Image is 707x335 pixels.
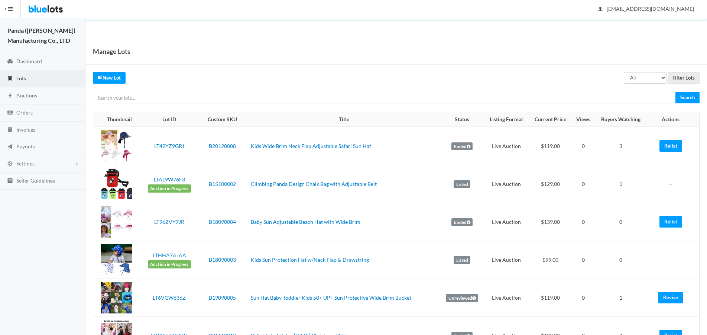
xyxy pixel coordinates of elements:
a: Kids Wide Brim Neck Flap Adjustable Safari Sun Hat [251,143,371,149]
a: B20120008 [209,143,236,149]
a: createNew Lot [93,72,126,84]
td: 0 [595,241,646,279]
label: Ended [451,218,473,226]
th: Status [440,112,484,127]
ion-icon: cog [6,161,14,168]
strong: Panda ([PERSON_NAME]) Manufacturing Co., LTD [7,27,75,44]
td: 0 [572,203,595,241]
ion-icon: speedometer [6,58,14,65]
input: Filter Lots [668,72,700,84]
th: Custom SKU [197,112,248,127]
td: -- [646,165,699,203]
ion-icon: flash [6,93,14,100]
input: Search your lots... [93,92,676,103]
td: 0 [572,165,595,203]
td: Live Auction [484,279,529,317]
ion-icon: person [597,6,604,13]
input: Search [675,92,700,103]
td: Live Auction [484,241,529,279]
ion-icon: clipboard [6,75,14,83]
ion-icon: list box [6,178,14,185]
span: Payouts [16,143,35,149]
td: Live Auction [484,165,529,203]
a: LT96ZVY7JR [154,219,184,225]
td: 1 [595,165,646,203]
a: Revise [658,292,683,303]
td: 0 [572,127,595,165]
a: LTAL9W76F3 [154,176,185,183]
ion-icon: create [98,75,103,80]
a: Baby Sun Adjustable Beach Hat with Wide Brim [251,219,360,225]
label: Listed [454,180,470,189]
ion-icon: calculator [6,126,14,133]
a: Sun Hat Baby Toddler Kids 50+ UPF Sun Protective Wide Brim Bucket [251,294,411,301]
span: Auctions [16,92,37,99]
th: Thumbnail [93,112,141,127]
ion-icon: paper plane [6,144,14,151]
h1: Manage Lots [93,46,130,57]
a: Climbing Panda Design Chalk Bag with Adjustable Belt [251,181,377,187]
a: B18090004 [209,219,236,225]
td: 0 [595,203,646,241]
a: LT6VGW636Z [153,294,186,301]
span: [EMAIL_ADDRESS][DOMAIN_NAME] [599,6,694,12]
th: Views [572,112,595,127]
td: $129.00 [529,165,572,203]
th: Title [248,112,440,127]
span: Seller Guidelines [16,177,55,184]
label: Unreviewed [446,294,478,302]
th: Actions [646,112,699,127]
th: Buyers Watching [595,112,646,127]
td: -- [646,241,699,279]
th: Lot ID [141,112,197,127]
td: $119.00 [529,279,572,317]
td: 3 [595,127,646,165]
a: Relist [659,140,682,152]
td: 0 [572,241,595,279]
ion-icon: cash [6,110,14,117]
span: Settings [16,160,35,167]
td: $99.00 [529,241,572,279]
span: Auction in Progress [148,184,191,193]
a: Relist [659,216,682,228]
span: Auction in Progress [148,260,191,268]
td: 1 [595,279,646,317]
td: 0 [572,279,595,317]
span: Dashboard [16,58,42,64]
a: B19090005 [209,294,236,301]
label: Listed [454,256,470,264]
td: Live Auction [484,203,529,241]
label: Ended [451,142,473,151]
a: Kids Sun Protection Hat w/Neck Flap & Drawstring [251,257,369,263]
a: B18090003 [209,257,236,263]
a: B15100002 [209,181,236,187]
a: LTHHA7AJAA [153,252,186,258]
span: Lots [16,75,26,81]
th: Current Price [529,112,572,127]
td: $139.00 [529,203,572,241]
span: Invoices [16,126,35,133]
a: LT42YZ9GRJ [154,143,184,149]
td: Live Auction [484,127,529,165]
span: Orders [16,109,33,116]
th: Listing Format [484,112,529,127]
td: $119.00 [529,127,572,165]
